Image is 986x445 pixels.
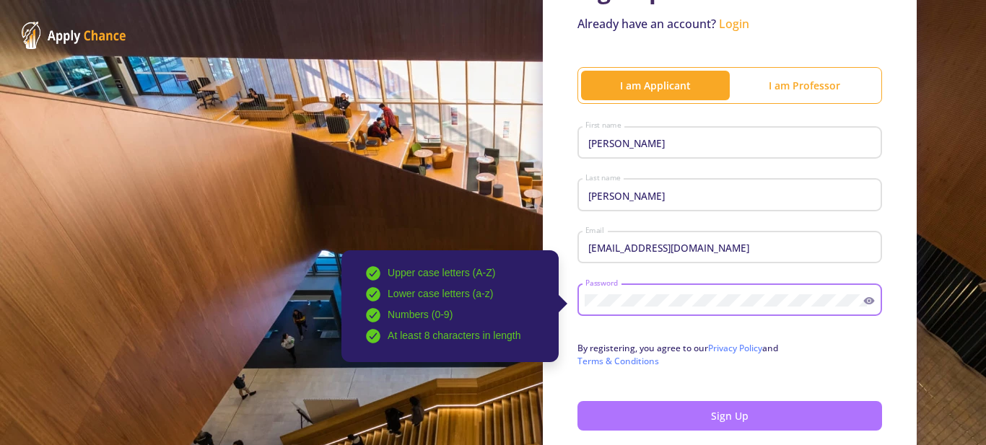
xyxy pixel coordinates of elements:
span: Upper case letters (A-Z) [388,268,495,279]
span: Numbers (0-9) [388,309,453,321]
p: Already have an account? [577,15,882,32]
img: ApplyChance Logo [22,22,126,49]
span: At least 8 characters in length [388,330,520,342]
div: I am Professor [730,78,878,93]
a: Login [719,16,749,32]
div: I am Applicant [581,78,730,93]
span: Lower case letters (a-z) [388,288,493,300]
button: Sign Up [577,401,882,431]
a: Privacy Policy [708,342,762,354]
p: By registering, you agree to our and [577,342,882,368]
a: Terms & Conditions [577,355,659,367]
